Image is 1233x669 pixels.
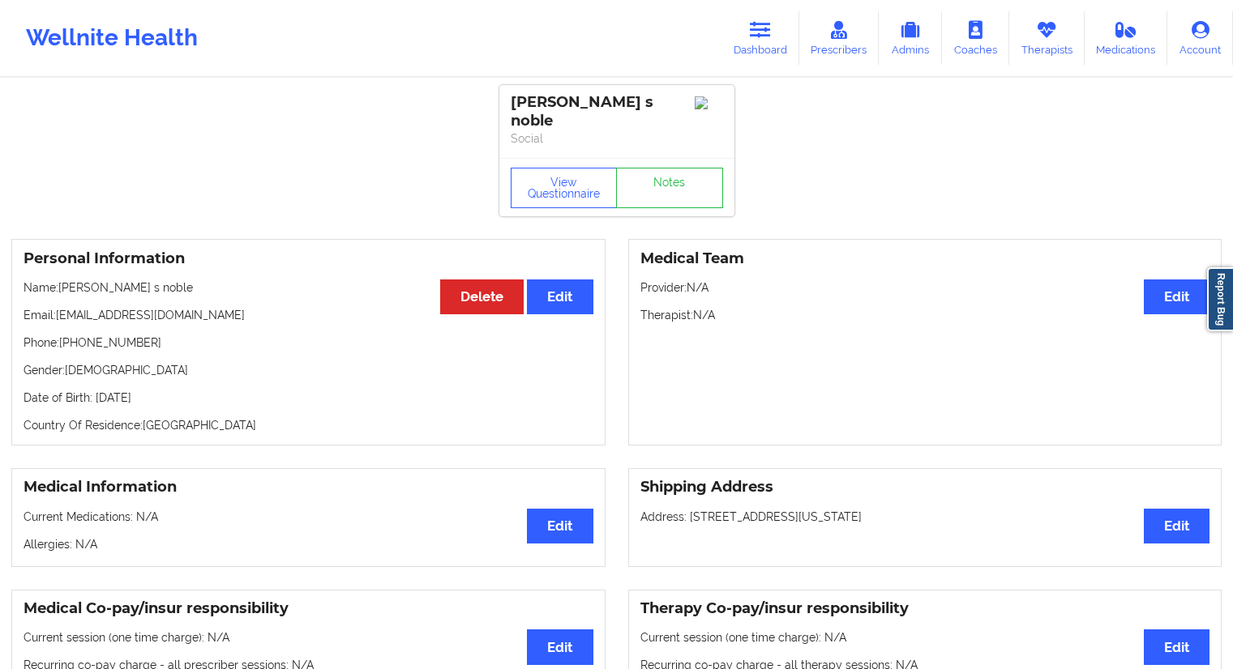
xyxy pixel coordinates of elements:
[640,478,1210,496] h3: Shipping Address
[24,478,593,496] h3: Medical Information
[24,599,593,618] h3: Medical Co-pay/insur responsibility
[24,307,593,323] p: Email: [EMAIL_ADDRESS][DOMAIN_NAME]
[511,130,723,147] p: Social
[24,629,593,646] p: Current session (one time charge): N/A
[1085,11,1168,65] a: Medications
[527,629,593,664] button: Edit
[640,249,1210,268] h3: Medical Team
[640,307,1210,323] p: Therapist: N/A
[879,11,942,65] a: Admins
[640,509,1210,525] p: Address: [STREET_ADDRESS][US_STATE]
[511,168,618,208] button: View Questionnaire
[24,334,593,351] p: Phone: [PHONE_NUMBER]
[24,417,593,433] p: Country Of Residence: [GEOGRAPHIC_DATA]
[640,629,1210,646] p: Current session (one time charge): N/A
[1144,509,1209,543] button: Edit
[1144,629,1209,664] button: Edit
[1144,279,1209,314] button: Edit
[640,279,1210,296] p: Provider: N/A
[616,168,723,208] a: Notes
[799,11,880,65] a: Prescribers
[640,599,1210,618] h3: Therapy Co-pay/insur responsibility
[24,509,593,525] p: Current Medications: N/A
[942,11,1009,65] a: Coaches
[1167,11,1233,65] a: Account
[24,249,593,268] h3: Personal Information
[527,279,593,314] button: Edit
[24,536,593,552] p: Allergies: N/A
[24,390,593,406] p: Date of Birth: [DATE]
[527,509,593,543] button: Edit
[511,93,723,130] div: [PERSON_NAME] s noble
[695,96,723,109] img: Image%2Fplaceholer-image.png
[1009,11,1085,65] a: Therapists
[1207,267,1233,331] a: Report Bug
[440,279,524,314] button: Delete
[24,362,593,378] p: Gender: [DEMOGRAPHIC_DATA]
[721,11,799,65] a: Dashboard
[24,279,593,296] p: Name: [PERSON_NAME] s noble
